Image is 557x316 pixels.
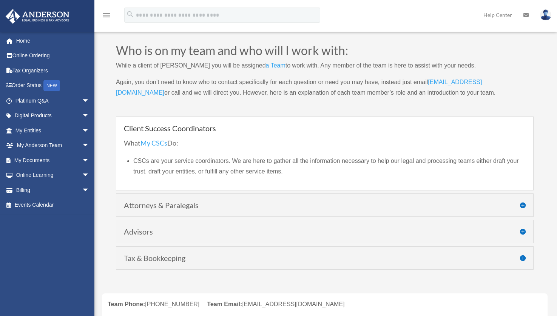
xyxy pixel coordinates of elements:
[43,80,60,91] div: NEW
[133,158,519,175] span: CSCs are your service coordinators. We are here to gather all the information necessary to help o...
[124,139,178,147] span: What Do:
[82,168,97,183] span: arrow_drop_down
[82,138,97,153] span: arrow_drop_down
[102,13,111,20] a: menu
[102,11,111,20] i: menu
[82,153,97,168] span: arrow_drop_down
[5,63,101,78] a: Tax Organizers
[124,254,526,262] h4: Tax & Bookkeeping
[116,44,534,60] h2: Who is on my team and who will I work with:
[82,183,97,198] span: arrow_drop_down
[116,77,534,98] p: Again, you don’t need to know who to contact specifically for each question or need you may have,...
[5,123,101,138] a: My Entitiesarrow_drop_down
[82,108,97,124] span: arrow_drop_down
[5,183,101,198] a: Billingarrow_drop_down
[5,138,101,153] a: My Anderson Teamarrow_drop_down
[266,62,285,72] a: a Team
[5,108,101,123] a: Digital Productsarrow_drop_down
[108,299,199,310] div: [PHONE_NUMBER]
[124,124,526,132] h4: Client Success Coordinators
[126,10,134,18] i: search
[124,228,526,235] h4: Advisors
[207,301,242,307] span: Team Email:
[82,123,97,138] span: arrow_drop_down
[116,60,534,77] p: While a client of [PERSON_NAME] you will be assigned to work with. Any member of the team is here...
[82,93,97,109] span: arrow_drop_down
[5,33,101,48] a: Home
[207,299,344,310] div: [EMAIL_ADDRESS][DOMAIN_NAME]
[5,153,101,168] a: My Documentsarrow_drop_down
[124,201,526,209] h4: Attorneys & Paralegals
[5,78,101,94] a: Order StatusNEW
[140,139,167,151] a: My CSCs
[108,301,145,307] span: Team Phone:
[5,48,101,63] a: Online Ordering
[540,9,551,20] img: User Pic
[5,198,101,213] a: Events Calendar
[3,9,72,24] img: Anderson Advisors Platinum Portal
[5,168,101,183] a: Online Learningarrow_drop_down
[5,93,101,108] a: Platinum Q&Aarrow_drop_down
